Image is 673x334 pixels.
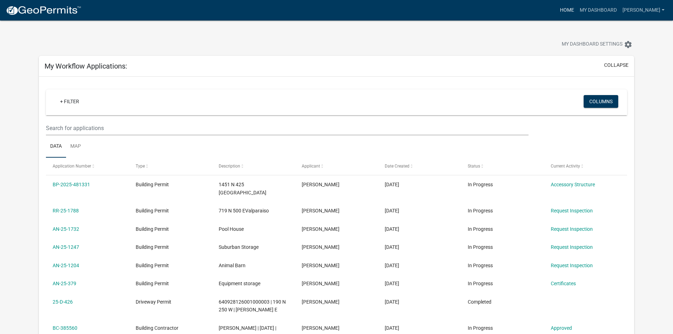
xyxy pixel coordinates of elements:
[551,226,593,232] a: Request Inspection
[468,263,493,268] span: In Progress
[53,325,77,331] a: BC-385560
[302,325,340,331] span: Curtis Hayman
[468,244,493,250] span: In Progress
[385,263,399,268] span: 07/07/2025
[385,244,399,250] span: 07/09/2025
[53,263,79,268] a: AN-25-1204
[53,226,79,232] a: AN-25-1732
[136,182,169,187] span: Building Permit
[385,208,399,213] span: 09/15/2025
[624,40,632,49] i: settings
[46,121,528,135] input: Search for applications
[219,244,259,250] span: Suburban Storage
[302,208,340,213] span: Curtis Hayman
[302,226,340,232] span: Curtis Hayman
[45,62,127,70] h5: My Workflow Applications:
[385,182,399,187] span: 09/19/2025
[551,281,576,286] a: Certificates
[212,158,295,175] datatable-header-cell: Description
[136,208,169,213] span: Building Permit
[461,158,544,175] datatable-header-cell: Status
[53,208,79,213] a: RR-25-1788
[551,164,580,169] span: Current Activity
[295,158,378,175] datatable-header-cell: Applicant
[136,226,169,232] span: Building Permit
[53,244,79,250] a: AN-25-1247
[584,95,618,108] button: Columns
[468,299,491,305] span: Completed
[556,37,638,51] button: My Dashboard Settingssettings
[385,164,409,169] span: Date Created
[551,263,593,268] a: Request Inspection
[46,158,129,175] datatable-header-cell: Application Number
[219,182,266,195] span: 1451 N 425 EMichigan City
[219,263,246,268] span: Animal Barn
[136,299,171,305] span: Driveway Permit
[468,208,493,213] span: In Progress
[544,158,627,175] datatable-header-cell: Current Activity
[302,263,340,268] span: Curtis Hayman
[302,182,340,187] span: Curtis Hayman
[604,61,628,69] button: collapse
[302,281,340,286] span: Curtis Hayman
[385,281,399,286] span: 03/31/2025
[577,4,620,17] a: My Dashboard
[53,281,76,286] a: AN-25-379
[468,325,493,331] span: In Progress
[66,135,85,158] a: Map
[53,164,91,169] span: Application Number
[562,40,622,49] span: My Dashboard Settings
[385,325,399,331] span: 03/06/2025
[302,244,340,250] span: Curtis Hayman
[551,208,593,213] a: Request Inspection
[54,95,85,108] a: + Filter
[302,164,320,169] span: Applicant
[136,164,145,169] span: Type
[136,325,178,331] span: Building Contractor
[219,208,269,213] span: 719 N 500 EValparaiso
[468,281,493,286] span: In Progress
[557,4,577,17] a: Home
[136,281,169,286] span: Building Permit
[551,244,593,250] a: Request Inspection
[53,299,73,305] a: 25-D-426
[136,244,169,250] span: Building Permit
[385,299,399,305] span: 03/27/2025
[378,158,461,175] datatable-header-cell: Date Created
[468,226,493,232] span: In Progress
[620,4,667,17] a: [PERSON_NAME]
[302,299,340,305] span: Curtis Hayman
[136,263,169,268] span: Building Permit
[219,281,260,286] span: Equipment storage
[468,182,493,187] span: In Progress
[551,325,572,331] a: Approved
[129,158,212,175] datatable-header-cell: Type
[219,226,244,232] span: Pool House
[468,164,480,169] span: Status
[219,299,286,313] span: 640928126001000003 | 190 N 250 W | Pyne Bradley E
[53,182,90,187] a: BP-2025-481331
[46,135,66,158] a: Data
[551,182,595,187] a: Accessory Structure
[219,164,240,169] span: Description
[385,226,399,232] span: 08/08/2025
